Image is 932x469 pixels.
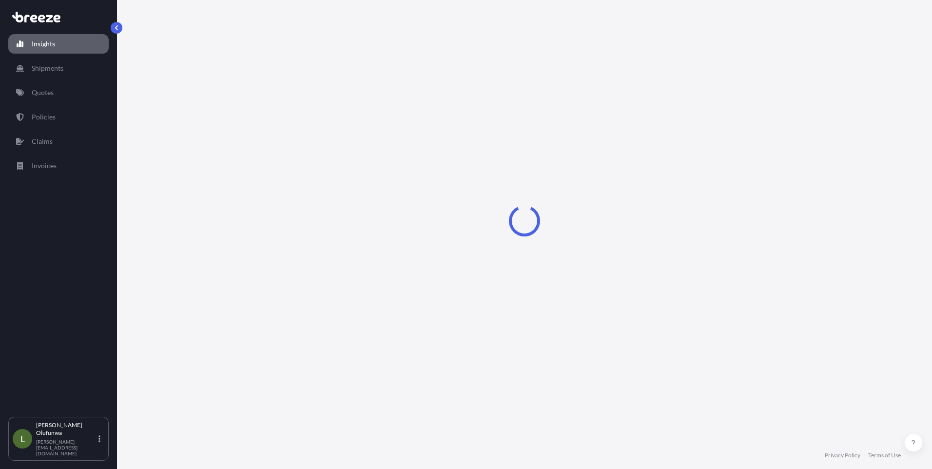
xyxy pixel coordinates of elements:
a: Claims [8,132,109,151]
a: Shipments [8,59,109,78]
p: Claims [32,137,53,146]
span: L [20,434,25,444]
a: Privacy Policy [825,451,860,459]
p: Quotes [32,88,54,98]
p: Invoices [32,161,57,171]
p: [PERSON_NAME][EMAIL_ADDRESS][DOMAIN_NAME] [36,439,97,456]
p: Policies [32,112,56,122]
p: [PERSON_NAME] Olufunwa [36,421,97,437]
a: Insights [8,34,109,54]
p: Insights [32,39,55,49]
a: Invoices [8,156,109,176]
p: Shipments [32,63,63,73]
a: Terms of Use [868,451,901,459]
a: Policies [8,107,109,127]
a: Quotes [8,83,109,102]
